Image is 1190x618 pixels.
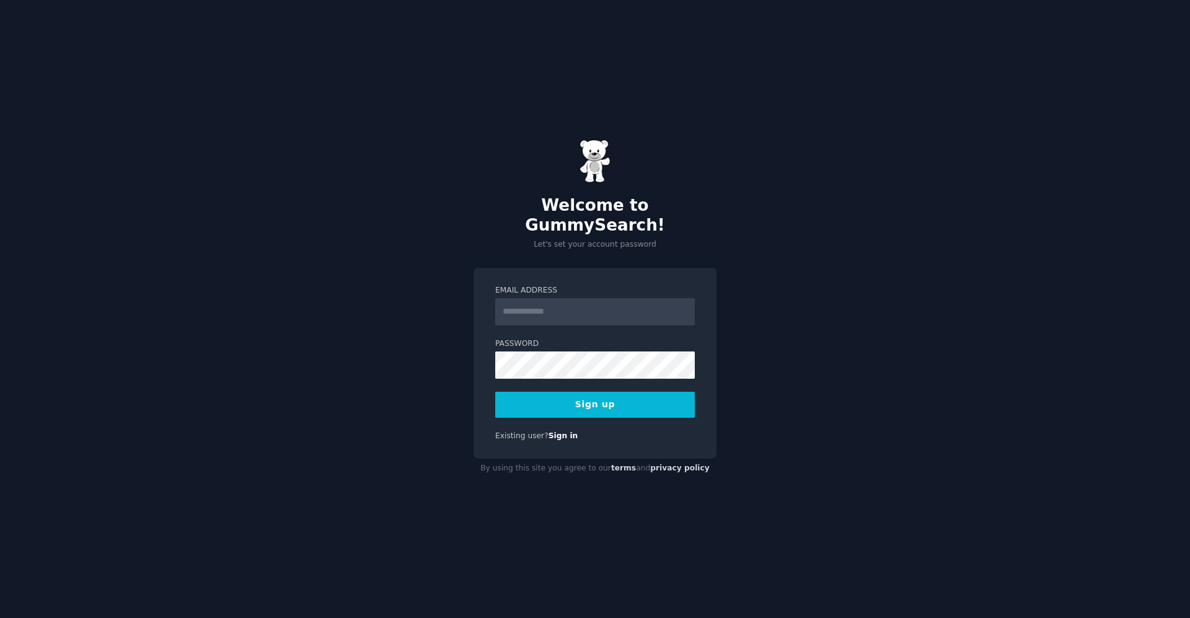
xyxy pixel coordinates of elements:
div: By using this site you agree to our and [474,459,716,479]
a: privacy policy [650,464,710,472]
button: Sign up [495,392,695,418]
p: Let's set your account password [474,239,716,250]
span: Existing user? [495,431,549,440]
h2: Welcome to GummySearch! [474,196,716,235]
a: Sign in [549,431,578,440]
label: Password [495,338,695,350]
img: Gummy Bear [580,139,610,183]
label: Email Address [495,285,695,296]
a: terms [611,464,636,472]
